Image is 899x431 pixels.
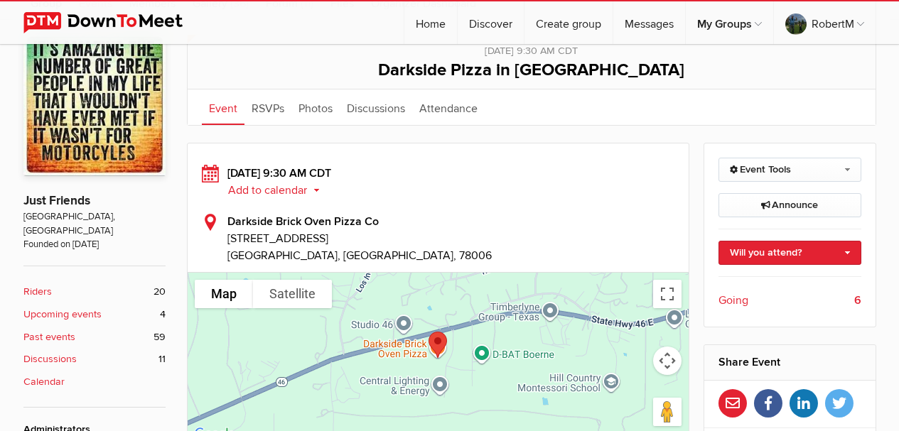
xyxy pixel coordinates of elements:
span: [GEOGRAPHIC_DATA], [GEOGRAPHIC_DATA] [23,210,166,238]
span: [STREET_ADDRESS] [227,230,675,247]
span: Going [718,292,748,309]
a: RSVPs [244,89,291,125]
b: Past events [23,329,75,345]
h2: Share Event [718,345,861,379]
div: [DATE] 9:30 AM CDT [202,35,861,59]
span: 59 [154,329,166,345]
span: Darkside Pizza in [GEOGRAPHIC_DATA] [378,60,684,80]
span: 11 [158,351,166,367]
img: Just Friends [23,34,166,176]
button: Toggle fullscreen view [653,280,682,308]
a: Home [404,1,457,44]
a: Riders 20 [23,284,166,300]
a: Just Friends [23,193,90,208]
a: Upcoming events 4 [23,307,166,322]
span: [GEOGRAPHIC_DATA], [GEOGRAPHIC_DATA], 78006 [227,249,492,263]
a: Past events 59 [23,329,166,345]
a: Create group [524,1,613,44]
button: Drag Pegman onto the map to open Street View [653,398,682,426]
span: 4 [160,307,166,322]
a: Event Tools [718,158,861,182]
a: Photos [291,89,340,125]
img: DownToMeet [23,12,205,33]
a: Discussions 11 [23,351,166,367]
a: Attendance [412,89,485,125]
a: Discussions [340,89,412,125]
a: Will you attend? [718,241,861,265]
span: 20 [154,284,166,300]
button: Show satellite imagery [253,280,332,308]
a: RobertM [774,1,876,44]
a: Event [202,89,244,125]
span: Founded on [DATE] [23,238,166,251]
a: My Groups [686,1,773,44]
b: Calendar [23,374,65,390]
b: Darkside Brick Oven Pizza Co [227,214,379,229]
div: [DATE] 9:30 AM CDT [202,165,675,199]
a: Messages [613,1,685,44]
b: 6 [854,292,861,309]
button: Show street map [195,280,253,308]
b: Riders [23,284,52,300]
button: Add to calendar [227,184,330,197]
b: Discussions [23,351,77,367]
a: Announce [718,193,861,217]
a: Calendar [23,374,166,390]
a: Discover [458,1,524,44]
span: Announce [761,199,818,211]
b: Upcoming events [23,307,102,322]
button: Map camera controls [653,347,682,375]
